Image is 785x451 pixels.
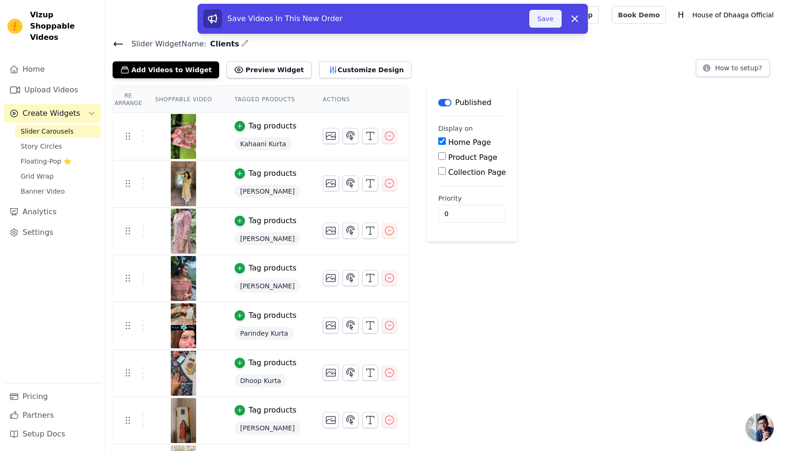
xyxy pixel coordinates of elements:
span: [PERSON_NAME] [235,421,300,435]
th: Re Arrange [113,86,144,113]
a: Open chat [746,413,774,442]
a: Banner Video [15,185,101,198]
div: Tag products [249,120,297,132]
th: Actions [312,86,408,113]
button: Tag products [235,357,297,368]
a: Story Circles [15,140,101,153]
a: Analytics [4,203,101,221]
label: Priority [438,194,506,203]
img: tn-93986b7f611f4d7899cb7263b4f99ac8.png [170,303,197,348]
label: Home Page [448,138,491,147]
span: [PERSON_NAME] [235,185,300,198]
div: Edit Name [241,38,249,50]
button: Tag products [235,405,297,416]
label: Product Page [448,153,497,162]
img: vizup-images-46bc.jpg [170,398,197,443]
button: Preview Widget [227,61,311,78]
th: Tagged Products [223,86,312,113]
span: [PERSON_NAME] [235,232,300,245]
div: Tag products [249,357,297,368]
span: Slider Widget Name: [124,38,206,50]
th: Shoppable Video [144,86,223,113]
span: Banner Video [21,187,65,196]
img: vizup-images-38fe.jpg [170,256,197,301]
img: vizup-images-9239.jpg [170,161,197,206]
span: Parindey Kurta [235,327,294,340]
button: Change Thumbnail [323,270,339,286]
button: Change Thumbnail [323,128,339,144]
button: Tag products [235,120,297,132]
div: Tag products [249,168,297,179]
label: Collection Page [448,168,506,177]
span: Clients [206,38,239,50]
img: vizup-images-0385.jpg [170,114,197,159]
button: Change Thumbnail [323,223,339,239]
div: Tag products [249,405,297,416]
button: Add Videos to Widget [113,61,219,78]
button: Tag products [235,168,297,179]
span: Create Widgets [23,108,80,119]
button: Change Thumbnail [323,365,339,381]
a: Grid Wrap [15,170,101,183]
a: Upload Videos [4,81,101,99]
button: Change Thumbnail [323,412,339,428]
span: Save Videos In This New Order [228,14,343,23]
div: Tag products [249,263,297,274]
span: [PERSON_NAME] [235,279,300,293]
a: How to setup? [696,66,770,75]
img: vizup-images-ec7d.jpg [170,351,197,396]
legend: Display on [438,124,473,133]
a: Settings [4,223,101,242]
img: vizup-images-b0d6.png [170,209,197,254]
a: Setup Docs [4,425,101,443]
div: Tag products [249,215,297,226]
a: Floating-Pop ⭐ [15,155,101,168]
button: Customize Design [319,61,412,78]
a: Pricing [4,387,101,406]
button: How to setup? [696,59,770,77]
button: Tag products [235,215,297,226]
span: Kahaani Kurta [235,137,292,150]
span: Floating-Pop ⭐ [21,157,71,166]
button: Save [529,10,561,28]
button: Tag products [235,263,297,274]
button: Change Thumbnail [323,175,339,191]
a: Home [4,60,101,79]
span: Story Circles [21,142,62,151]
button: Tag products [235,310,297,321]
a: Partners [4,406,101,425]
a: Slider Carousels [15,125,101,138]
button: Create Widgets [4,104,101,123]
span: Slider Carousels [21,127,74,136]
div: Tag products [249,310,297,321]
span: Grid Wrap [21,172,53,181]
button: Change Thumbnail [323,317,339,333]
p: Published [455,97,491,108]
span: Dhoop Kurta [235,374,287,387]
